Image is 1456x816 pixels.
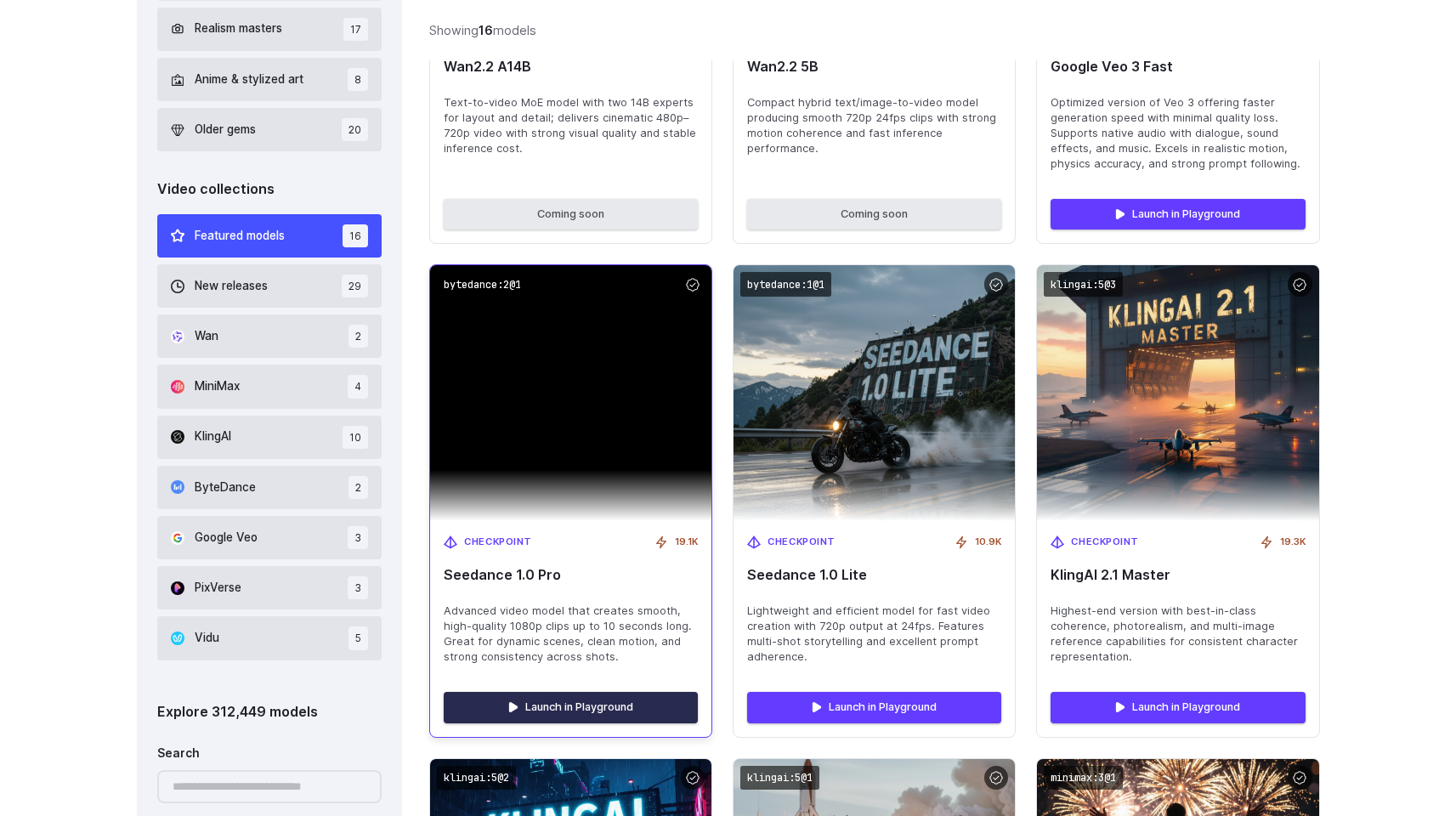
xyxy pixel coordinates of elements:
button: Featured models 16 [157,214,382,258]
code: klingai:5@2 [437,766,516,790]
span: 19.3K [1280,535,1306,550]
span: 3 [348,576,368,599]
button: Realism masters 17 [157,8,382,51]
button: Wan 2 [157,314,382,358]
span: Wan2.2 5B [747,59,1001,75]
button: KlingAI 10 [157,416,382,459]
div: Video collections [157,178,382,201]
span: 2 [348,325,368,348]
span: Text-to-video MoE model with two 14B experts for layout and detail; delivers cinematic 480p–720p ... [444,95,698,156]
span: 8 [348,68,368,91]
span: Optimized version of Veo 3 offering faster generation speed with minimal quality loss. Supports n... [1051,95,1305,172]
span: 3 [348,526,368,549]
a: Launch in Playground [1051,692,1305,722]
span: Vidu [195,629,219,648]
div: Showing models [429,20,536,40]
button: Anime & stylized art 8 [157,58,382,101]
button: Older gems 20 [157,108,382,151]
span: Google Veo 3 Fast [1051,59,1305,75]
span: Older gems [195,121,256,139]
img: Seedance 1.0 Lite [734,265,1015,521]
span: 10.9K [975,535,1001,550]
a: Launch in Playground [444,692,698,722]
span: Checkpoint [768,535,836,550]
span: Checkpoint [1071,535,1139,550]
span: Compact hybrid text/image-to-video model producing smooth 720p 24fps clips with strong motion coh... [747,95,1001,156]
span: Wan [195,327,218,346]
div: Explore 312,449 models [157,701,382,723]
span: 16 [343,224,368,247]
span: Seedance 1.0 Pro [444,567,698,583]
span: Realism masters [195,20,282,38]
span: Checkpoint [464,535,532,550]
span: 4 [348,375,368,398]
code: bytedance:1@1 [740,272,831,297]
span: 10 [343,426,368,449]
button: Coming soon [747,199,1001,229]
code: minimax:3@1 [1044,766,1123,790]
span: Advanced video model that creates smooth, high-quality 1080p clips up to 10 seconds long. Great f... [444,603,698,665]
button: New releases 29 [157,264,382,308]
span: KlingAI [195,428,231,446]
code: klingai:5@3 [1044,272,1123,297]
code: bytedance:2@1 [437,272,528,297]
button: ByteDance 2 [157,466,382,509]
span: 29 [342,275,368,297]
span: 17 [343,18,368,41]
button: Coming soon [444,199,698,229]
span: 2 [348,476,368,499]
label: Search [157,745,200,763]
button: PixVerse 3 [157,566,382,609]
span: Lightweight and efficient model for fast video creation with 720p output at 24fps. Features multi... [747,603,1001,665]
span: 5 [348,626,368,649]
span: 20 [342,118,368,141]
button: Google Veo 3 [157,516,382,559]
span: 19.1K [675,535,698,550]
span: KlingAI 2.1 Master [1051,567,1305,583]
span: Wan2.2 A14B [444,59,698,75]
span: PixVerse [195,579,241,598]
span: New releases [195,277,268,296]
span: Google Veo [195,529,258,547]
code: klingai:5@1 [740,766,819,790]
a: Launch in Playground [1051,199,1305,229]
span: Seedance 1.0 Lite [747,567,1001,583]
button: Vidu 5 [157,616,382,660]
strong: 16 [479,23,493,37]
a: Launch in Playground [747,692,1001,722]
span: Anime & stylized art [195,71,303,89]
span: Highest-end version with best-in-class coherence, photorealism, and multi-image reference capabil... [1051,603,1305,665]
img: KlingAI 2.1 Master [1037,265,1318,521]
span: MiniMax [195,377,240,396]
span: Featured models [195,227,285,246]
span: ByteDance [195,479,256,497]
button: MiniMax 4 [157,365,382,408]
